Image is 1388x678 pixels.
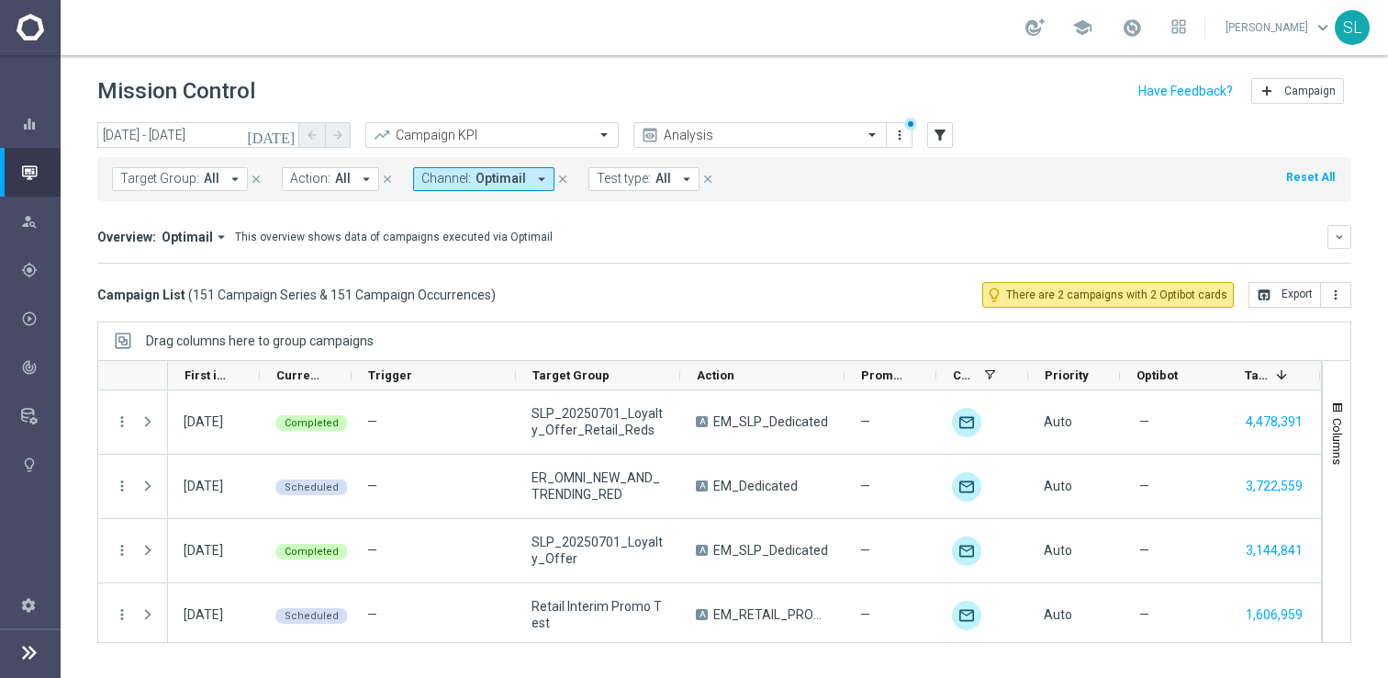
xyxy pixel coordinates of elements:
button: Mission Control [20,165,61,180]
i: [DATE] [247,127,297,143]
span: A [696,545,708,556]
button: Channel: Optimail arrow_drop_down [413,167,554,191]
button: Optimail arrow_drop_down [156,229,235,245]
span: — [367,414,377,429]
img: Optimail [952,601,981,630]
span: Priority [1045,368,1089,382]
h3: Campaign List [97,287,496,303]
div: gps_fixed Plan [20,263,61,277]
button: Reset All [1284,167,1337,187]
colored-tag: Completed [275,413,348,431]
div: Press SPACE to select this row. [98,583,168,648]
span: All [655,171,671,186]
button: more_vert [1321,282,1351,308]
button: lightbulb Optibot [20,458,61,472]
span: Drag columns here to group campaigns [146,333,374,348]
button: close [379,169,396,189]
button: 3,722,559 [1244,475,1304,498]
span: Optibot [1136,368,1178,382]
div: Data Studio [20,409,61,424]
i: person_search [21,213,38,230]
span: Auto [1044,479,1072,493]
span: EM_Dedicated [713,478,798,494]
div: 15 Jul 2025, Tuesday [184,478,223,494]
i: open_in_browser [1257,288,1271,302]
img: Optimail [952,472,981,502]
span: Trigger [368,368,412,382]
span: Action: [290,171,330,186]
i: arrow_forward [331,129,344,141]
i: filter_alt [932,127,948,143]
span: Channel [953,368,977,382]
button: arrow_forward [325,122,351,148]
h1: Mission Control [97,78,255,105]
i: lightbulb [21,457,38,473]
i: more_vert [114,542,130,559]
span: Retail Interim Promo Test [532,598,665,631]
colored-tag: Completed [275,542,348,559]
div: 15 Jul 2025, Tuesday [184,606,223,623]
span: First in Range [185,368,229,382]
span: keyboard_arrow_down [1313,17,1333,38]
span: All [335,171,351,186]
button: more_vert [890,124,909,146]
span: EM_SLP_Dedicated [713,542,828,559]
i: arrow_drop_down [227,171,243,187]
span: SLP_20250701_Loyalty_Offer_Retail_Reds [532,405,665,438]
div: 15 Jul 2025, Tuesday [184,542,223,559]
span: A [696,480,708,492]
button: [DATE] [244,122,299,150]
span: school [1072,17,1092,38]
i: settings [20,596,37,613]
span: EM_SLP_Dedicated [713,413,828,430]
span: SLP_20250701_Loyalty_Offer [532,534,665,567]
button: lightbulb_outline There are 2 campaigns with 2 Optibot cards [982,282,1234,308]
div: Optimail [952,537,981,566]
button: close [248,169,264,189]
span: Scheduled [285,481,339,493]
span: — [860,542,870,559]
i: more_vert [1328,288,1343,302]
span: Scheduled [285,610,339,622]
span: A [696,416,708,427]
div: Analyze [21,359,60,376]
i: close [250,173,263,186]
span: — [1139,542,1149,559]
i: more_vert [892,128,907,142]
ng-select: Campaign KPI [365,122,619,148]
span: Auto [1044,414,1072,429]
button: more_vert [114,606,130,623]
i: close [701,173,714,186]
div: Data Studio [21,408,60,424]
input: Have Feedback? [1138,85,1233,97]
button: equalizer Dashboard [20,117,61,131]
div: Row Groups [146,333,374,348]
div: track_changes Analyze [20,360,61,375]
div: Press SPACE to select this row. [98,455,168,519]
span: Auto [1044,543,1072,558]
div: Dashboard [21,99,60,148]
button: filter_alt [927,122,953,148]
colored-tag: Scheduled [275,478,348,495]
div: Settings [9,581,48,629]
div: SL [1335,10,1370,45]
button: Test type: All arrow_drop_down [588,167,700,191]
img: Optimail [952,408,981,437]
div: Press SPACE to select this row. [98,390,168,455]
span: — [860,413,870,430]
button: arrow_back [299,122,325,148]
span: Completed [285,546,339,558]
div: Explore [21,213,60,230]
h3: Overview: [97,229,156,245]
span: — [367,543,377,558]
i: close [556,173,569,186]
i: more_vert [114,413,130,430]
colored-tag: Scheduled [275,606,348,624]
span: — [860,606,870,623]
button: Target Group: All arrow_drop_down [112,167,248,191]
span: Promotions [861,368,905,382]
button: close [700,169,716,189]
